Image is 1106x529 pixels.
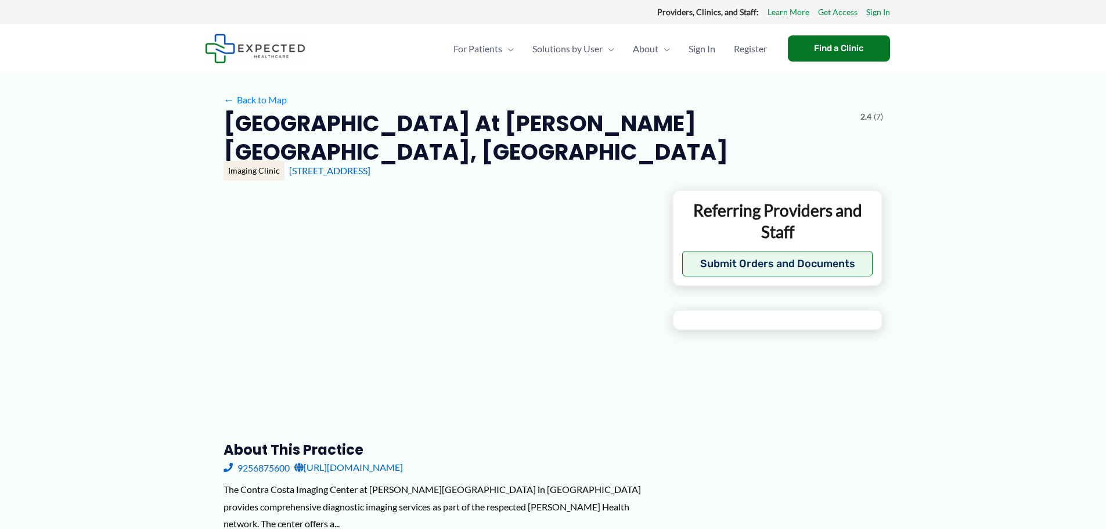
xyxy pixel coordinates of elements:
[633,28,658,69] span: About
[768,5,809,20] a: Learn More
[725,28,776,69] a: Register
[224,109,851,167] h2: [GEOGRAPHIC_DATA] at [PERSON_NAME][GEOGRAPHIC_DATA], [GEOGRAPHIC_DATA]
[860,109,871,124] span: 2.4
[679,28,725,69] a: Sign In
[444,28,776,69] nav: Primary Site Navigation
[682,200,873,242] p: Referring Providers and Staff
[874,109,883,124] span: (7)
[289,165,370,176] a: [STREET_ADDRESS]
[523,28,624,69] a: Solutions by UserMenu Toggle
[224,441,654,459] h3: About this practice
[866,5,890,20] a: Sign In
[532,28,603,69] span: Solutions by User
[294,459,403,476] a: [URL][DOMAIN_NAME]
[658,28,670,69] span: Menu Toggle
[603,28,614,69] span: Menu Toggle
[689,28,715,69] span: Sign In
[453,28,502,69] span: For Patients
[682,251,873,276] button: Submit Orders and Documents
[818,5,858,20] a: Get Access
[224,161,284,181] div: Imaging Clinic
[224,91,287,109] a: ←Back to Map
[657,7,759,17] strong: Providers, Clinics, and Staff:
[224,459,290,476] a: 9256875600
[444,28,523,69] a: For PatientsMenu Toggle
[624,28,679,69] a: AboutMenu Toggle
[734,28,767,69] span: Register
[788,35,890,62] a: Find a Clinic
[502,28,514,69] span: Menu Toggle
[205,34,305,63] img: Expected Healthcare Logo - side, dark font, small
[224,94,235,105] span: ←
